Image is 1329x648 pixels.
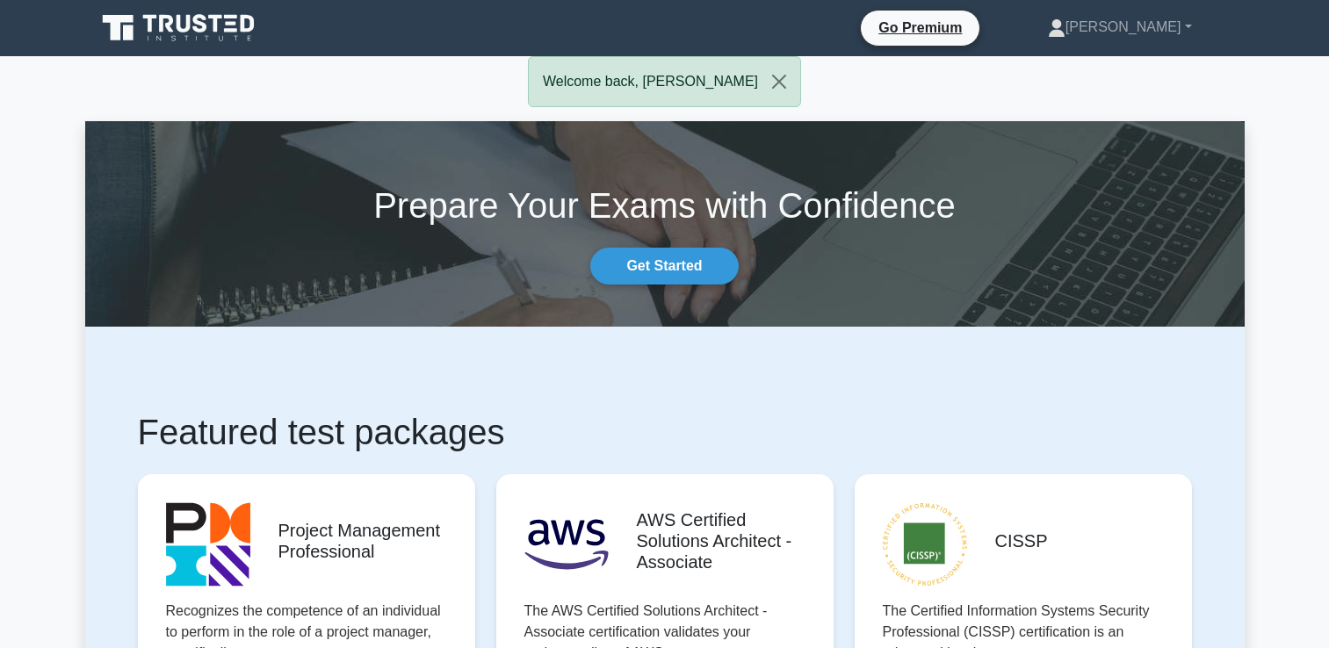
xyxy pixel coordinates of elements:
[528,56,801,107] div: Welcome back, [PERSON_NAME]
[85,184,1245,227] h1: Prepare Your Exams with Confidence
[868,17,972,39] a: Go Premium
[138,411,1192,453] h1: Featured test packages
[758,57,800,106] button: Close
[1006,10,1234,45] a: [PERSON_NAME]
[590,248,738,284] a: Get Started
